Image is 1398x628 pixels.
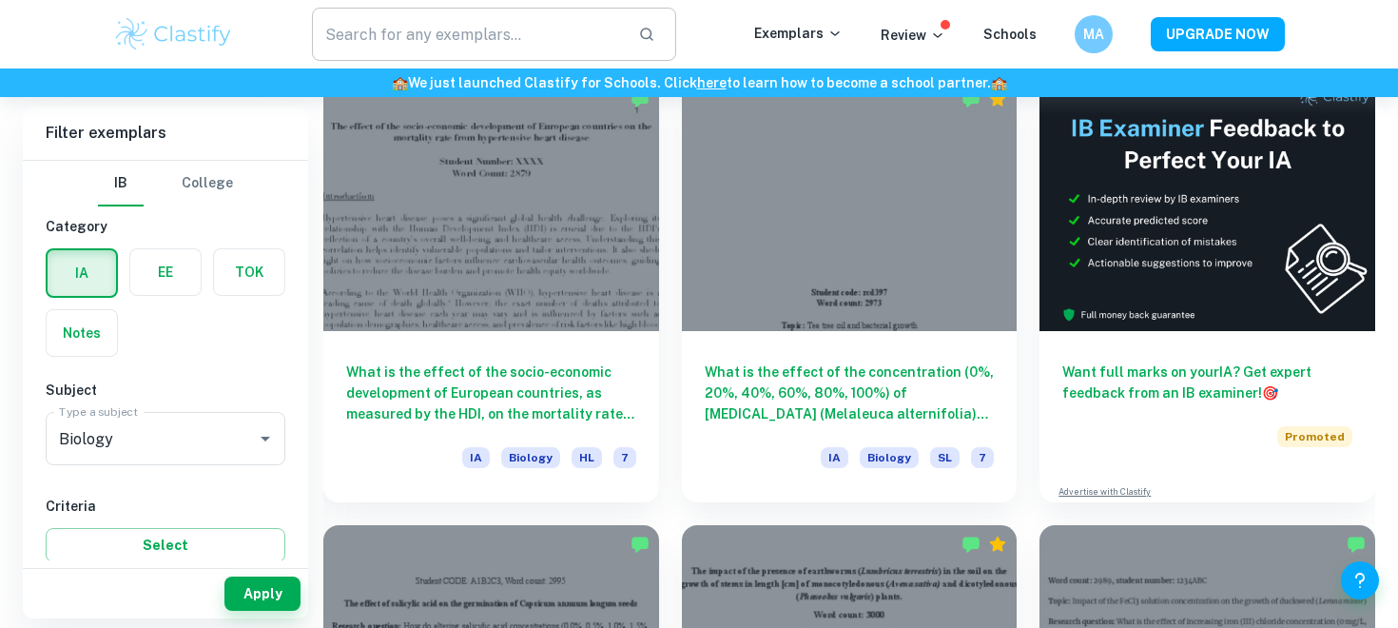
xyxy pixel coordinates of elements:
[98,161,233,206] div: Filter type choice
[501,447,560,468] span: Biology
[1062,362,1352,403] h6: Want full marks on your IA ? Get expert feedback from an IB examiner!
[988,535,1007,554] div: Premium
[613,447,636,468] span: 7
[46,380,285,401] h6: Subject
[4,72,1394,93] h6: We just launched Clastify for Schools. Click to learn how to become a school partner.
[961,89,981,108] img: Marked
[961,535,981,554] img: Marked
[1277,426,1352,447] span: Promoted
[1083,24,1105,45] h6: MA
[252,425,279,452] button: Open
[346,362,636,424] h6: What is the effect of the socio-economic development of European countries, as measured by the HD...
[130,249,201,295] button: EE
[682,80,1018,502] a: What is the effect of the concentration (0%, 20%, 40%, 60%, 80%, 100%) of [MEDICAL_DATA] (Melaleu...
[988,89,1007,108] div: Premium
[631,89,650,108] img: Marked
[1075,15,1113,53] button: MA
[323,80,659,502] a: What is the effect of the socio-economic development of European countries, as measured by the HD...
[1058,485,1151,499] a: Advertise with Clastify
[631,535,650,554] img: Marked
[930,447,960,468] span: SL
[98,161,144,206] button: IB
[705,362,995,424] h6: What is the effect of the concentration (0%, 20%, 40%, 60%, 80%, 100%) of [MEDICAL_DATA] (Melaleu...
[881,25,945,46] p: Review
[1262,385,1278,401] span: 🎯
[462,447,490,468] span: IA
[697,75,727,90] a: here
[392,75,408,90] span: 🏫
[821,447,848,468] span: IA
[1039,80,1375,331] img: Thumbnail
[1341,561,1379,599] button: Help and Feedback
[46,496,285,517] h6: Criteria
[113,15,234,53] img: Clastify logo
[182,161,233,206] button: College
[1151,17,1285,51] button: UPGRADE NOW
[214,249,284,295] button: TOK
[983,27,1037,42] a: Schools
[860,447,919,468] span: Biology
[572,447,602,468] span: HL
[1347,535,1366,554] img: Marked
[46,528,285,562] button: Select
[59,403,138,420] label: Type a subject
[47,310,117,356] button: Notes
[23,107,308,160] h6: Filter exemplars
[312,8,623,61] input: Search for any exemplars...
[224,577,301,611] button: Apply
[1039,80,1375,502] a: Want full marks on yourIA? Get expert feedback from an IB examiner!PromotedAdvertise with Clastify
[991,75,1007,90] span: 🏫
[754,23,843,44] p: Exemplars
[48,250,116,296] button: IA
[971,447,994,468] span: 7
[46,216,285,237] h6: Category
